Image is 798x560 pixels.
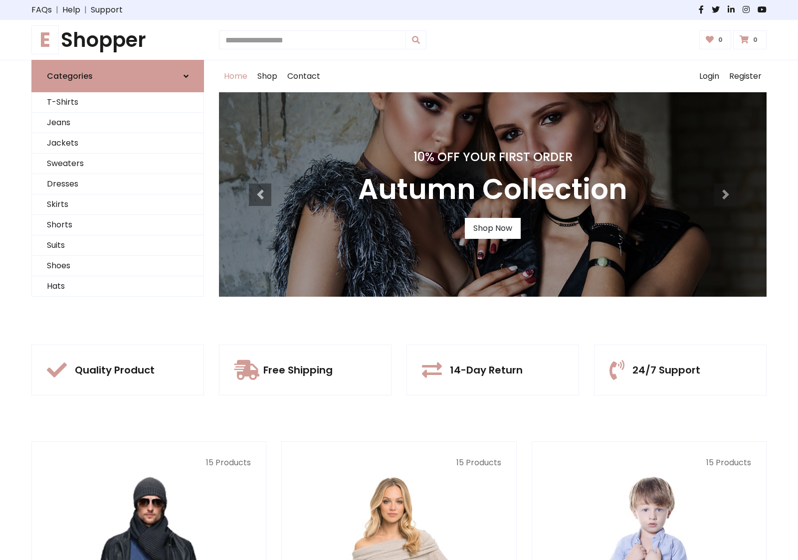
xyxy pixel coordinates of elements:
span: | [80,4,91,16]
h5: Free Shipping [263,364,333,376]
h3: Autumn Collection [358,173,627,206]
a: Skirts [32,194,203,215]
a: Shorts [32,215,203,235]
span: E [31,25,59,54]
span: 0 [716,35,725,44]
a: Shop Now [465,218,521,239]
p: 15 Products [297,457,501,469]
a: Home [219,60,252,92]
a: Hats [32,276,203,297]
a: Sweaters [32,154,203,174]
h5: Quality Product [75,364,155,376]
a: EShopper [31,28,204,52]
a: T-Shirts [32,92,203,113]
p: 15 Products [47,457,251,469]
a: Categories [31,60,204,92]
a: 0 [699,30,732,49]
a: Jackets [32,133,203,154]
span: 0 [751,35,760,44]
a: Support [91,4,123,16]
h5: 14-Day Return [450,364,523,376]
a: Suits [32,235,203,256]
a: Dresses [32,174,203,194]
a: Jeans [32,113,203,133]
h4: 10% Off Your First Order [358,150,627,165]
a: Contact [282,60,325,92]
a: Register [724,60,767,92]
p: 15 Products [547,457,751,469]
a: Login [694,60,724,92]
h6: Categories [47,71,93,81]
a: Shop [252,60,282,92]
a: Shoes [32,256,203,276]
span: | [52,4,62,16]
h1: Shopper [31,28,204,52]
a: Help [62,4,80,16]
h5: 24/7 Support [632,364,700,376]
a: FAQs [31,4,52,16]
a: 0 [733,30,767,49]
